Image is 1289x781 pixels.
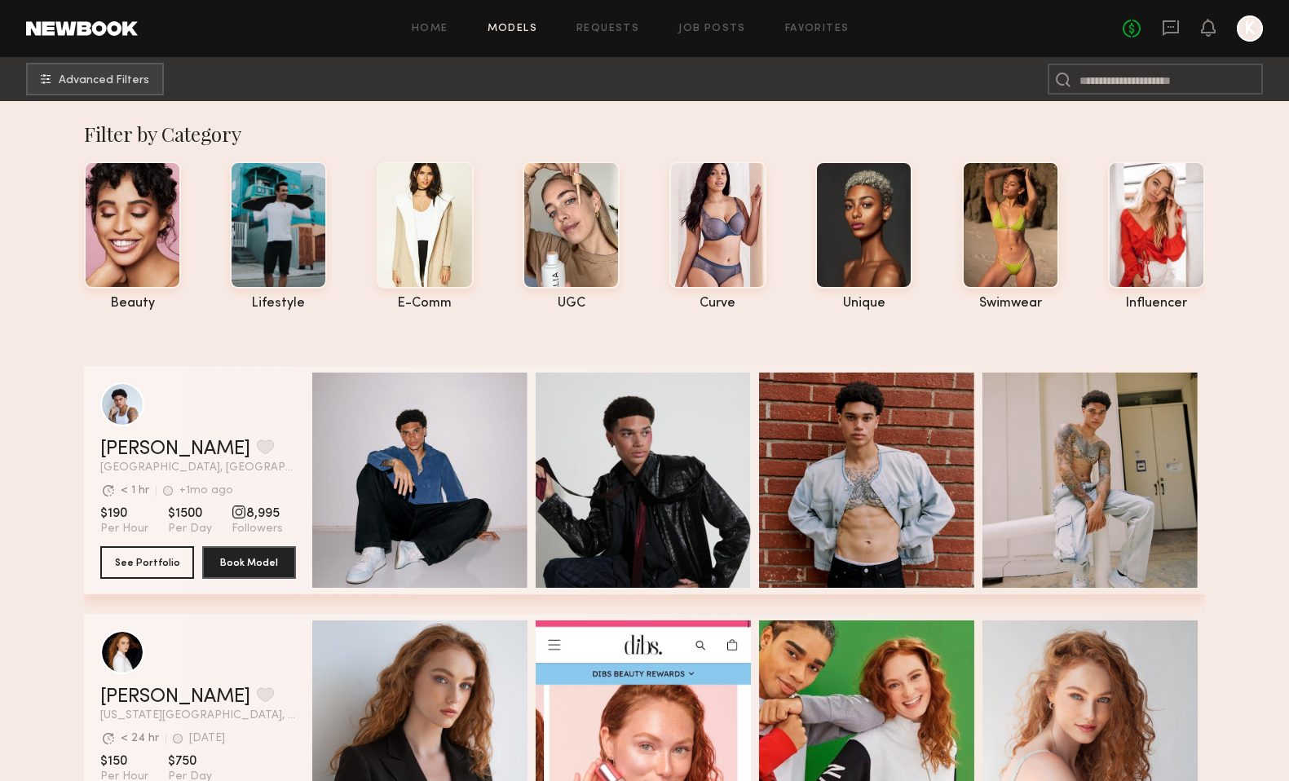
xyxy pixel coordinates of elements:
[202,546,296,579] button: Book Model
[100,710,296,721] span: [US_STATE][GEOGRAPHIC_DATA], [GEOGRAPHIC_DATA]
[815,297,912,311] div: unique
[785,24,850,34] a: Favorites
[100,687,250,707] a: [PERSON_NAME]
[179,485,233,496] div: +1mo ago
[84,121,1205,147] div: Filter by Category
[1108,297,1205,311] div: influencer
[232,522,283,536] span: Followers
[100,439,250,459] a: [PERSON_NAME]
[232,505,283,522] span: 8,995
[189,733,225,744] div: [DATE]
[488,24,537,34] a: Models
[576,24,639,34] a: Requests
[412,24,448,34] a: Home
[377,297,474,311] div: e-comm
[121,733,159,744] div: < 24 hr
[100,462,296,474] span: [GEOGRAPHIC_DATA], [GEOGRAPHIC_DATA]
[100,753,148,770] span: $150
[168,522,212,536] span: Per Day
[230,297,327,311] div: lifestyle
[1237,15,1263,42] a: K
[678,24,746,34] a: Job Posts
[100,505,148,522] span: $190
[59,75,149,86] span: Advanced Filters
[84,297,181,311] div: beauty
[523,297,620,311] div: UGC
[100,546,194,579] button: See Portfolio
[669,297,766,311] div: curve
[121,485,149,496] div: < 1 hr
[100,522,148,536] span: Per Hour
[168,505,212,522] span: $1500
[962,297,1059,311] div: swimwear
[168,753,212,770] span: $750
[26,63,164,95] button: Advanced Filters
